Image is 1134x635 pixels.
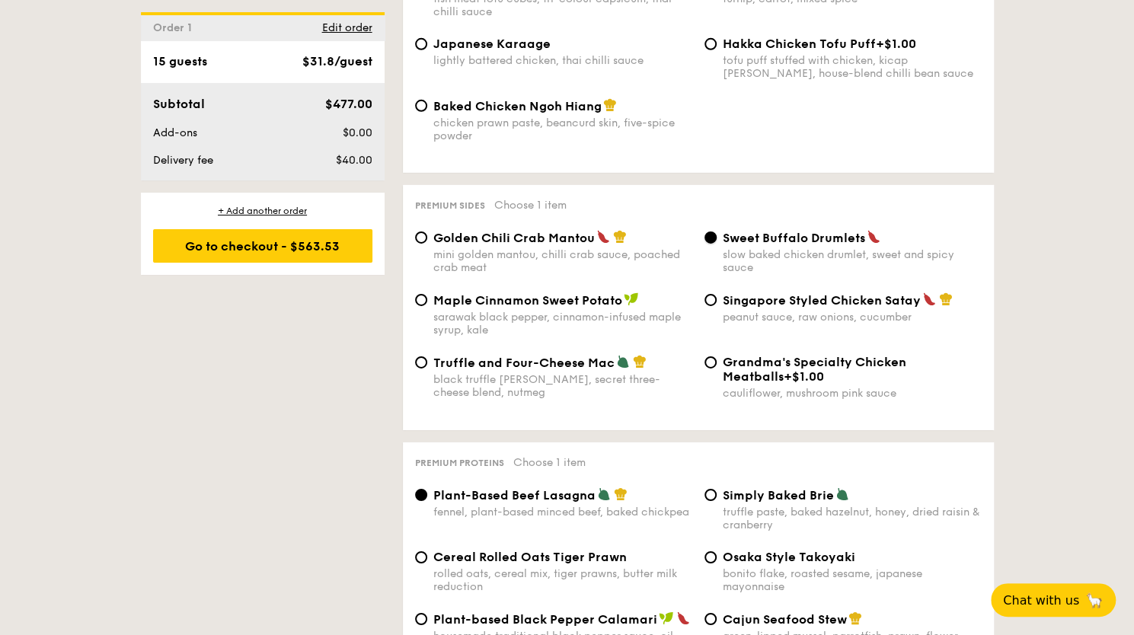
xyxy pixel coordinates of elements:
span: +$1.00 [784,369,824,384]
span: Delivery fee [153,154,213,167]
img: icon-chef-hat.a58ddaea.svg [603,98,617,112]
span: Choose 1 item [494,199,567,212]
div: sarawak black pepper, cinnamon-infused maple syrup, kale [433,311,692,337]
input: Osaka Style Takoyakibonito flake, roasted sesame, japanese mayonnaise [704,551,717,563]
span: Subtotal [153,97,205,111]
div: peanut sauce, raw onions, cucumber [723,311,982,324]
span: Truffle and Four-Cheese Mac [433,356,615,370]
span: $40.00 [335,154,372,167]
span: $477.00 [324,97,372,111]
span: Cereal Rolled Oats Tiger Prawn [433,550,627,564]
img: icon-vegan.f8ff3823.svg [659,611,674,625]
img: icon-vegetarian.fe4039eb.svg [597,487,611,501]
span: Baked Chicken Ngoh Hiang [433,99,602,113]
div: bonito flake, roasted sesame, japanese mayonnaise [723,567,982,593]
span: Premium proteins [415,458,504,468]
span: Premium sides [415,200,485,211]
span: Grandma's Specialty Chicken Meatballs [723,355,906,384]
input: Simply Baked Brietruffle paste, baked hazelnut, honey, dried raisin & cranberry [704,489,717,501]
img: icon-vegetarian.fe4039eb.svg [616,355,630,369]
img: icon-chef-hat.a58ddaea.svg [939,292,953,306]
span: Plant-Based Beef Lasagna [433,488,596,503]
span: Edit order [322,21,372,34]
div: chicken prawn paste, beancurd skin, five-spice powder [433,116,692,142]
span: Maple Cinnamon Sweet Potato [433,293,622,308]
img: icon-chef-hat.a58ddaea.svg [848,611,862,625]
input: Plant-based Black Pepper Calamarihousemade traditional black pepper sauce, oil poached [PERSON_NA... [415,613,427,625]
img: icon-spicy.37a8142b.svg [867,230,880,244]
div: truffle paste, baked hazelnut, honey, dried raisin & cranberry [723,506,982,531]
div: Go to checkout - $563.53 [153,229,372,263]
span: Hakka Chicken Tofu Puff [723,37,876,51]
span: Golden Chili Crab Mantou [433,231,595,245]
img: icon-spicy.37a8142b.svg [676,611,690,625]
img: icon-chef-hat.a58ddaea.svg [614,487,628,501]
div: rolled oats, cereal mix, tiger prawns, butter milk reduction [433,567,692,593]
img: icon-spicy.37a8142b.svg [596,230,610,244]
input: Golden Chili Crab Mantoumini golden mantou, chilli crab sauce, poached crab meat [415,231,427,244]
span: Order 1 [153,21,198,34]
span: Cajun Seafood Stew [723,612,847,627]
span: Add-ons [153,126,197,139]
img: icon-chef-hat.a58ddaea.svg [613,230,627,244]
input: Plant-Based Beef Lasagnafennel, plant-based minced beef, baked chickpea [415,489,427,501]
button: Chat with us🦙 [991,583,1116,617]
span: Plant-based Black Pepper Calamari [433,612,657,627]
input: Singapore Styled Chicken Sataypeanut sauce, raw onions, cucumber [704,294,717,306]
span: Japanese Karaage [433,37,551,51]
span: $0.00 [342,126,372,139]
span: Choose 1 item [513,456,586,469]
img: icon-spicy.37a8142b.svg [922,292,936,306]
input: Cajun Seafood Stewgreen-lipped mussel, parrotfish, prawn, flower squid [704,613,717,625]
input: Japanese Karaagelightly battered chicken, thai chilli sauce [415,38,427,50]
div: fennel, plant-based minced beef, baked chickpea [433,506,692,519]
input: Maple Cinnamon Sweet Potatosarawak black pepper, cinnamon-infused maple syrup, kale [415,294,427,306]
input: Truffle and Four-Cheese Macblack truffle [PERSON_NAME], secret three-cheese blend, nutmeg [415,356,427,369]
img: icon-chef-hat.a58ddaea.svg [633,355,647,369]
input: Cereal Rolled Oats Tiger Prawnrolled oats, cereal mix, tiger prawns, butter milk reduction [415,551,427,563]
div: mini golden mantou, chilli crab sauce, poached crab meat [433,248,692,274]
input: Hakka Chicken Tofu Puff+$1.00tofu puff stuffed with chicken, kicap [PERSON_NAME], house-blend chi... [704,38,717,50]
div: slow baked chicken drumlet, sweet and spicy sauce [723,248,982,274]
span: Chat with us [1003,593,1079,608]
div: 15 guests [153,53,207,71]
div: tofu puff stuffed with chicken, kicap [PERSON_NAME], house-blend chilli bean sauce [723,54,982,80]
span: 🦙 [1085,592,1104,609]
span: Osaka Style Takoyaki [723,550,855,564]
span: Sweet Buffalo Drumlets [723,231,865,245]
input: Sweet Buffalo Drumletsslow baked chicken drumlet, sweet and spicy sauce [704,231,717,244]
input: Grandma's Specialty Chicken Meatballs+$1.00cauliflower, mushroom pink sauce [704,356,717,369]
div: + Add another order [153,205,372,217]
span: Singapore Styled Chicken Satay [723,293,921,308]
img: icon-vegan.f8ff3823.svg [624,292,639,306]
div: lightly battered chicken, thai chilli sauce [433,54,692,67]
span: Simply Baked Brie [723,488,834,503]
img: icon-vegetarian.fe4039eb.svg [835,487,849,501]
div: black truffle [PERSON_NAME], secret three-cheese blend, nutmeg [433,373,692,399]
div: $31.8/guest [302,53,372,71]
input: Baked Chicken Ngoh Hiangchicken prawn paste, beancurd skin, five-spice powder [415,100,427,112]
div: cauliflower, mushroom pink sauce [723,387,982,400]
span: +$1.00 [876,37,916,51]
